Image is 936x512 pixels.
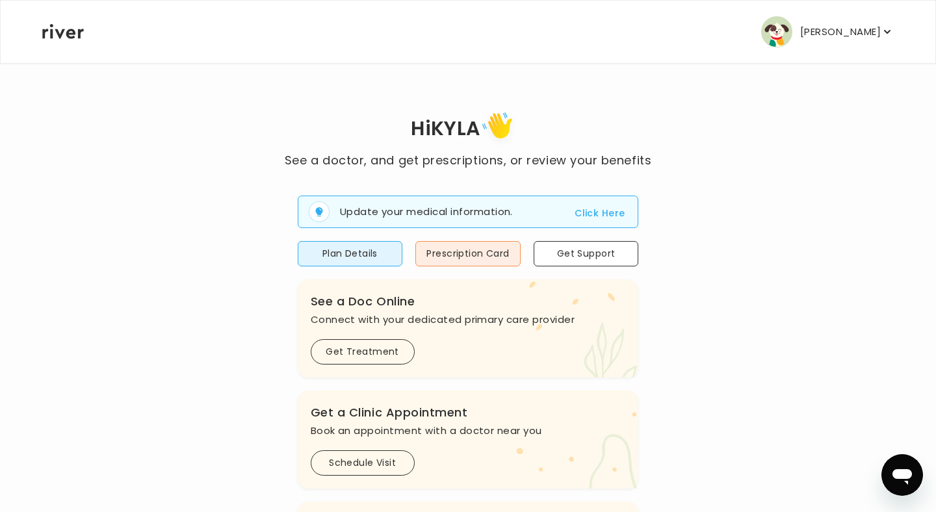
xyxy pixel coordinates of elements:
iframe: Button to launch messaging window [881,454,923,496]
button: Get Support [534,241,639,266]
button: Schedule Visit [311,450,415,476]
h1: Hi KYLA [285,108,651,151]
button: Get Treatment [311,339,415,365]
p: Book an appointment with a doctor near you [311,422,626,440]
img: user avatar [761,16,792,47]
button: user avatar[PERSON_NAME] [761,16,894,47]
button: Click Here [575,205,625,221]
p: [PERSON_NAME] [800,23,881,41]
button: Prescription Card [415,241,521,266]
p: See a doctor, and get prescriptions, or review your benefits [285,151,651,170]
button: Plan Details [298,241,403,266]
p: Connect with your dedicated primary care provider [311,311,626,329]
p: Update your medical information. [340,205,513,220]
h3: Get a Clinic Appointment [311,403,626,422]
h3: See a Doc Online [311,292,626,311]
